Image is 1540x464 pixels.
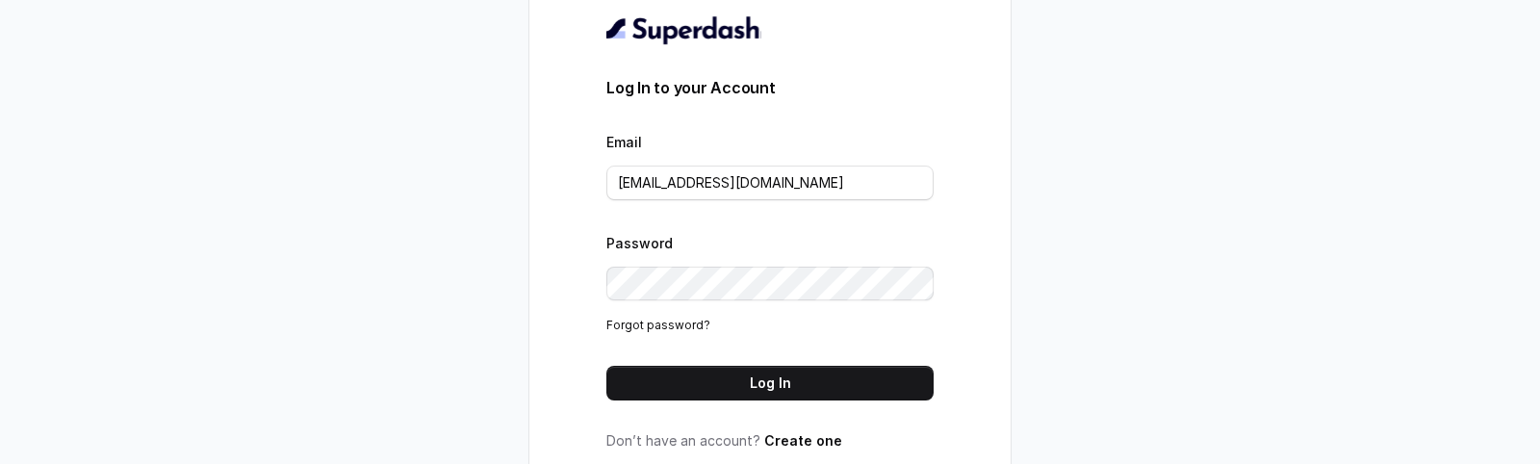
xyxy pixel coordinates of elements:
[606,318,710,332] a: Forgot password?
[606,76,934,99] h3: Log In to your Account
[606,134,642,150] label: Email
[606,366,934,400] button: Log In
[606,14,761,45] img: light.svg
[606,235,673,251] label: Password
[606,431,934,451] p: Don’t have an account?
[606,166,934,200] input: youremail@example.com
[764,432,842,449] a: Create one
